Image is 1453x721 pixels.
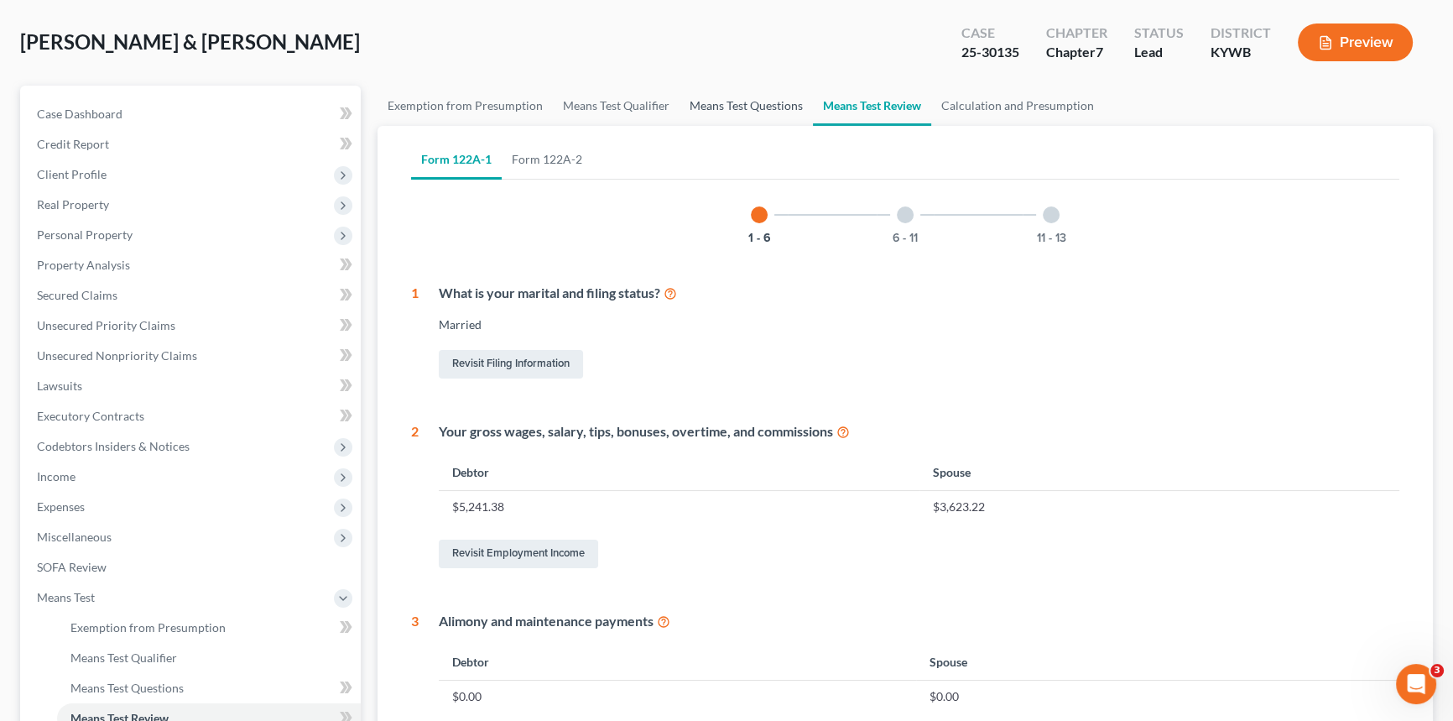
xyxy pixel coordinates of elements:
a: Credit Report [23,129,361,159]
span: 3 [1430,664,1444,677]
a: Exemption from Presumption [378,86,553,126]
div: Chapter [1046,43,1107,62]
span: Client Profile [37,167,107,181]
td: $5,241.38 [439,491,919,523]
a: Form 122A-2 [502,139,592,180]
a: Property Analysis [23,250,361,280]
a: Lawsuits [23,371,361,401]
a: Secured Claims [23,280,361,311]
span: Property Analysis [37,258,130,272]
div: 2 [411,422,419,572]
a: Revisit Employment Income [439,540,598,568]
div: Status [1134,24,1184,43]
button: 1 - 6 [748,232,771,244]
a: Executory Contracts [23,401,361,431]
div: What is your marital and filing status? [439,284,1399,303]
div: Alimony and maintenance payments [439,612,1399,631]
div: Case [961,24,1019,43]
span: Real Property [37,197,109,212]
a: Means Test Questions [680,86,813,126]
div: Lead [1134,43,1184,62]
span: Unsecured Nonpriority Claims [37,348,197,363]
td: $0.00 [916,681,1399,713]
span: Personal Property [37,227,133,242]
div: 1 [411,284,419,382]
a: Means Test Questions [57,673,361,703]
span: Expenses [37,499,85,514]
a: Case Dashboard [23,99,361,129]
iframe: Intercom live chat [1396,664,1436,704]
span: 7 [1096,44,1103,60]
span: Credit Report [37,137,109,151]
span: Means Test Qualifier [70,650,177,665]
th: Debtor [439,645,916,681]
div: Married [439,316,1399,333]
a: SOFA Review [23,552,361,583]
a: Means Test Review [813,86,931,126]
a: Exemption from Presumption [57,613,361,643]
span: SOFA Review [37,560,107,574]
span: Means Test [37,590,95,604]
button: 6 - 11 [893,232,918,244]
div: Chapter [1046,24,1107,43]
th: Debtor [439,454,919,490]
div: District [1211,24,1271,43]
a: Unsecured Priority Claims [23,311,361,341]
a: Form 122A-1 [411,139,502,180]
td: $3,623.22 [919,491,1400,523]
button: 11 - 13 [1037,232,1066,244]
a: Calculation and Presumption [931,86,1104,126]
div: Your gross wages, salary, tips, bonuses, overtime, and commissions [439,422,1399,441]
div: KYWB [1211,43,1271,62]
span: Executory Contracts [37,409,144,423]
span: Codebtors Insiders & Notices [37,439,190,453]
th: Spouse [916,645,1399,681]
a: Means Test Qualifier [57,643,361,673]
span: Lawsuits [37,379,82,393]
a: Unsecured Nonpriority Claims [23,341,361,371]
span: Case Dashboard [37,107,122,121]
th: Spouse [919,454,1400,490]
span: [PERSON_NAME] & [PERSON_NAME] [20,29,360,54]
td: $0.00 [439,681,916,713]
div: 25-30135 [961,43,1019,62]
span: Miscellaneous [37,530,112,544]
a: Means Test Qualifier [553,86,680,126]
span: Exemption from Presumption [70,620,226,635]
a: Revisit Filing Information [439,350,583,379]
span: Secured Claims [37,288,117,302]
span: Income [37,469,76,483]
span: Unsecured Priority Claims [37,318,175,332]
button: Preview [1298,24,1413,61]
span: Means Test Questions [70,681,184,695]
